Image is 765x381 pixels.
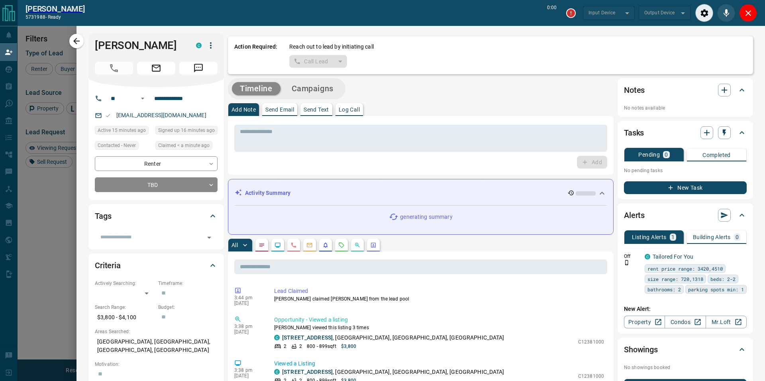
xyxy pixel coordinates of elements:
p: Pending [638,152,660,157]
p: [DATE] [234,300,262,306]
p: [DATE] [234,373,262,379]
span: Email [137,62,175,75]
p: 3:38 pm [234,367,262,373]
svg: Emails [306,242,313,248]
p: Viewed a Listing [274,359,604,368]
h2: Tags [95,210,111,222]
div: Renter [95,156,218,171]
h1: [PERSON_NAME] [95,39,184,52]
div: split button [289,55,347,68]
p: Add Note [231,107,256,112]
button: Campaigns [284,82,341,95]
p: 5731988 - [25,14,85,21]
p: , [GEOGRAPHIC_DATA], [GEOGRAPHIC_DATA], [GEOGRAPHIC_DATA] [282,334,504,342]
p: Areas Searched: [95,328,218,335]
div: TBD [95,177,218,192]
p: Listing Alerts [632,234,667,240]
p: Action Required: [234,43,277,68]
p: Motivation: [95,361,218,368]
a: Condos [665,316,706,328]
p: 0 [665,152,668,157]
p: 800 - 899 sqft [307,343,336,350]
div: Wed Oct 15 2025 [155,141,218,152]
div: Tags [95,206,218,226]
div: Criteria [95,256,218,275]
svg: Requests [338,242,345,248]
a: [STREET_ADDRESS] [282,334,333,341]
p: No notes available [624,104,747,112]
p: , [GEOGRAPHIC_DATA], [GEOGRAPHIC_DATA], [GEOGRAPHIC_DATA] [282,368,504,376]
p: All [231,242,238,248]
div: Showings [624,340,747,359]
button: Open [204,232,215,243]
p: generating summary [400,213,452,221]
p: 2 [299,343,302,350]
p: Activity Summary [245,189,290,197]
a: [EMAIL_ADDRESS][DOMAIN_NAME] [116,112,206,118]
div: Alerts [624,206,747,225]
h2: Tasks [624,126,644,139]
svg: Notes [259,242,265,248]
a: Mr.Loft [706,316,747,328]
div: Close [739,4,757,22]
div: Activity Summary [235,186,607,200]
span: Contacted - Never [98,141,136,149]
span: parking spots min: 1 [688,285,744,293]
p: 3:38 pm [234,324,262,329]
span: Signed up 16 minutes ago [158,126,215,134]
p: No pending tasks [624,165,747,177]
button: New Task [624,181,747,194]
svg: Agent Actions [370,242,377,248]
p: [PERSON_NAME] viewed this listing 3 times [274,324,604,331]
p: Send Email [265,107,294,112]
h2: [PERSON_NAME] [25,4,85,14]
h2: Criteria [95,259,121,272]
p: 2 [284,343,286,350]
p: Search Range: [95,304,154,311]
p: Reach out to lead by initiating call [289,43,374,51]
div: Audio Settings [695,4,713,22]
p: [PERSON_NAME] claimed [PERSON_NAME] from the lead pool [274,295,604,302]
span: Call [95,62,133,75]
div: Wed Oct 15 2025 [155,126,218,137]
p: $3,800 - $4,100 [95,311,154,324]
span: Claimed < a minute ago [158,141,210,149]
button: Open [138,94,147,103]
span: ready [48,14,61,20]
span: size range: 720,1318 [647,275,703,283]
button: Timeline [232,82,280,95]
p: C12381000 [578,373,604,380]
p: C12381000 [578,338,604,346]
svg: Listing Alerts [322,242,329,248]
svg: Push Notification Only [624,260,630,265]
p: 3:44 pm [234,295,262,300]
span: bathrooms: 2 [647,285,681,293]
span: Active 15 minutes ago [98,126,146,134]
span: rent price range: 3420,4510 [647,265,723,273]
p: Budget: [158,304,218,311]
h2: Alerts [624,209,645,222]
p: Building Alerts [693,234,731,240]
div: condos.ca [274,335,280,340]
p: Timeframe: [158,280,218,287]
div: condos.ca [196,43,202,48]
span: Message [179,62,218,75]
p: 0:00 [547,4,557,22]
p: Off [624,253,640,260]
div: Mute [717,4,735,22]
svg: Calls [290,242,297,248]
p: 0 [736,234,739,240]
div: condos.ca [274,369,280,375]
p: Actively Searching: [95,280,154,287]
a: Property [624,316,665,328]
p: [DATE] [234,329,262,335]
div: Wed Oct 15 2025 [95,126,151,137]
svg: Lead Browsing Activity [275,242,281,248]
p: [GEOGRAPHIC_DATA], [GEOGRAPHIC_DATA], [GEOGRAPHIC_DATA], [GEOGRAPHIC_DATA] [95,335,218,357]
div: Tasks [624,123,747,142]
p: Lead Claimed [274,287,604,295]
p: New Alert: [624,305,747,313]
div: Notes [624,81,747,100]
p: Completed [702,152,731,158]
svg: Opportunities [354,242,361,248]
